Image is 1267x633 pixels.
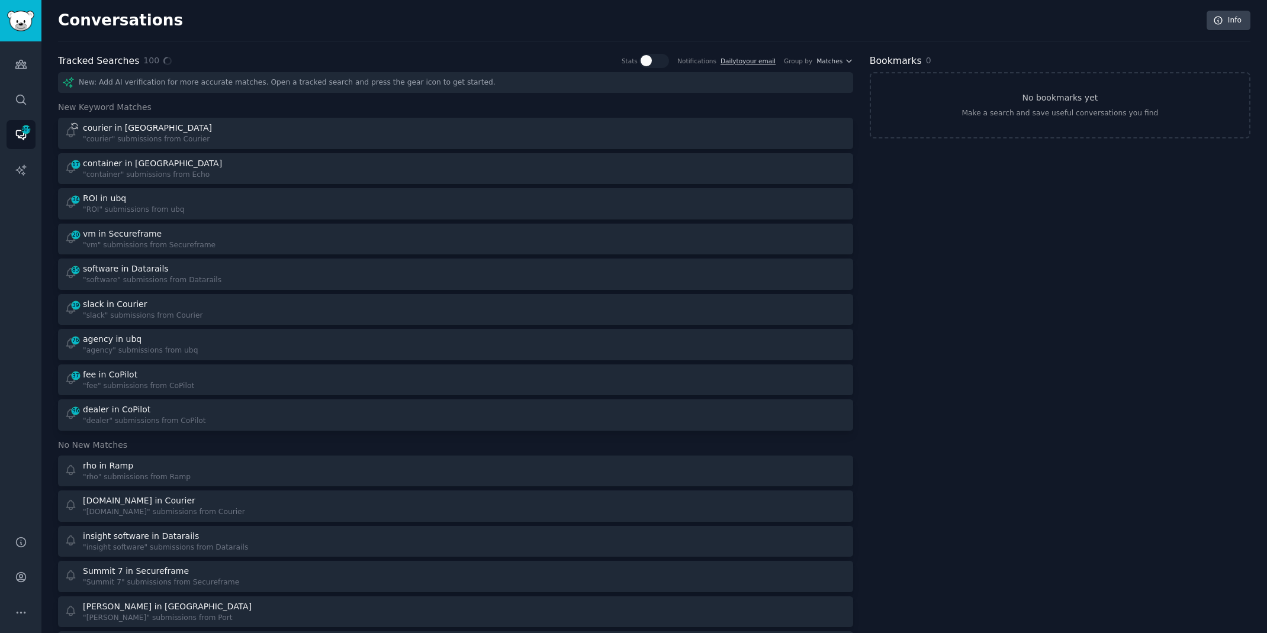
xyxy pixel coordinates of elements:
div: "[DOMAIN_NAME]" submissions from Courier [83,507,245,518]
h2: Bookmarks [870,54,922,69]
div: "dealer" submissions from CoPilot [83,416,206,427]
div: software in Datarails [83,263,169,275]
span: 39 [70,301,81,309]
a: insight software in Datarails"insight software" submissions from Datarails [58,526,853,557]
a: Summit 7 in Secureframe"Summit 7" submissions from Secureframe [58,561,853,592]
a: courier in [GEOGRAPHIC_DATA]"courier" submissions from Courier [58,118,853,149]
div: "courier" submissions from Courier [83,134,214,145]
div: "[PERSON_NAME]" submissions from Port [83,613,254,624]
div: "insight software" submissions from Datarails [83,542,248,553]
a: 37fee in CoPilot"fee" submissions from CoPilot [58,364,853,396]
div: "agency" submissions from ubq [83,345,198,356]
div: ROI in ubq [83,192,126,205]
span: 96 [70,406,81,415]
h2: Tracked Searches [58,54,139,69]
span: 76 [70,336,81,344]
div: Make a search and save useful conversations you find [961,108,1158,119]
a: 34ROI in ubq"ROI" submissions from ubq [58,188,853,219]
span: New Keyword Matches [58,101,152,114]
div: "software" submissions from Datarails [83,275,221,286]
a: 39slack in Courier"slack" submissions from Courier [58,294,853,325]
div: Summit 7 in Secureframe [83,565,189,577]
a: Dailytoyour email [721,57,776,64]
a: Info [1207,11,1250,31]
div: Group by [784,57,812,65]
img: GummySearch logo [7,11,34,31]
span: 405 [21,125,31,134]
span: Matches [816,57,842,65]
a: [DOMAIN_NAME] in Courier"[DOMAIN_NAME]" submissions from Courier [58,490,853,522]
div: "rho" submissions from Ramp [83,472,191,483]
div: rho in Ramp [83,460,133,472]
a: rho in Ramp"rho" submissions from Ramp [58,456,853,487]
span: 17 [70,160,81,169]
div: [PERSON_NAME] in [GEOGRAPHIC_DATA] [83,600,252,613]
span: 20 [70,231,81,239]
span: 0 [926,56,931,65]
div: insight software in Datarails [83,530,199,542]
div: [DOMAIN_NAME] in Courier [83,495,195,507]
a: 96dealer in CoPilot"dealer" submissions from CoPilot [58,399,853,431]
a: 405 [7,120,36,149]
a: No bookmarks yetMake a search and save useful conversations you find [870,72,1250,138]
span: 100 [143,54,159,67]
div: "vm" submissions from Secureframe [83,240,216,251]
div: agency in ubq [83,333,142,345]
span: No New Matches [58,439,127,451]
a: 17container in [GEOGRAPHIC_DATA]"container" submissions from Echo [58,153,853,185]
h3: No bookmarks yet [1022,92,1098,104]
button: Matches [816,57,853,65]
a: [PERSON_NAME] in [GEOGRAPHIC_DATA]"[PERSON_NAME]" submissions from Port [58,596,853,628]
div: "container" submissions from Echo [83,170,224,180]
div: container in [GEOGRAPHIC_DATA] [83,157,222,170]
a: 76agency in ubq"agency" submissions from ubq [58,329,853,360]
div: Stats [622,57,638,65]
div: New: Add AI verification for more accurate matches. Open a tracked search and press the gear icon... [58,72,853,93]
div: courier in [GEOGRAPHIC_DATA] [83,122,212,134]
div: Notifications [677,57,716,65]
h2: Conversations [58,11,183,30]
div: "fee" submissions from CoPilot [83,381,194,392]
div: fee in CoPilot [83,369,137,381]
a: 20vm in Secureframe"vm" submissions from Secureframe [58,224,853,255]
span: 34 [70,195,81,204]
span: 37 [70,372,81,380]
span: 85 [70,266,81,274]
div: vm in Secureframe [83,228,162,240]
div: "ROI" submissions from ubq [83,205,185,215]
div: slack in Courier [83,298,147,311]
a: 85software in Datarails"software" submissions from Datarails [58,259,853,290]
div: "Summit 7" submissions from Secureframe [83,577,239,588]
div: dealer in CoPilot [83,403,150,416]
div: "slack" submissions from Courier [83,311,202,321]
